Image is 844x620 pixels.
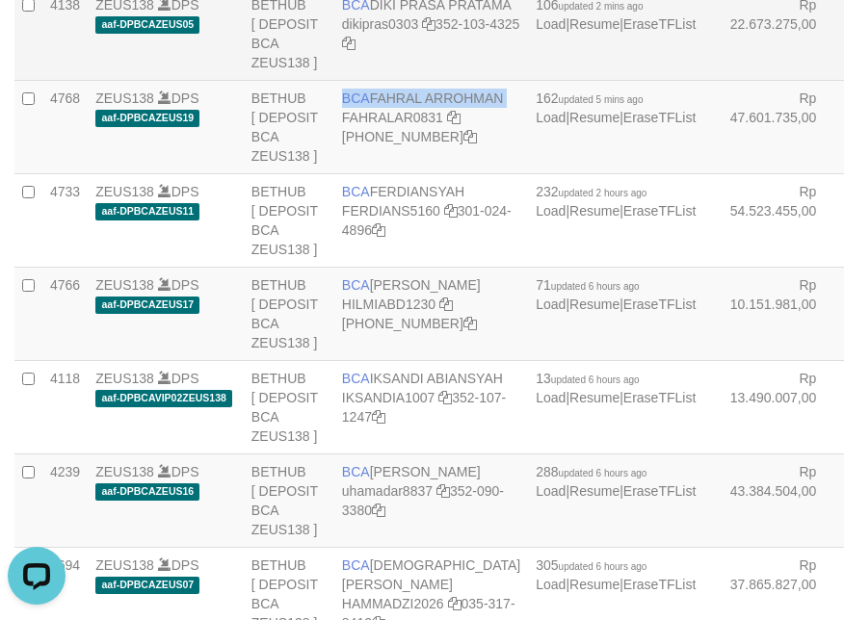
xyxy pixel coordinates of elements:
a: Copy HAMMADZI2026 to clipboard [448,596,462,611]
td: 4766 [42,267,88,360]
a: EraseTFList [623,483,696,499]
span: aaf-DPBCAZEUS05 [95,16,199,33]
a: IKSANDIA1007 [342,390,435,405]
span: | | [536,277,696,312]
td: 4239 [42,453,88,547]
a: HAMMADZI2026 [342,596,444,611]
a: Resume [569,16,620,32]
span: | | [536,90,696,125]
span: BCA [342,371,370,386]
a: EraseTFList [623,203,696,219]
a: FAHRALAR0831 [342,110,443,125]
a: uhamadar8837 [342,483,433,499]
span: | | [536,371,696,405]
button: Open LiveChat chat widget [8,8,66,65]
a: Copy 3521034325 to clipboard [342,36,356,51]
span: updated 6 hours ago [559,561,647,572]
td: 4118 [42,360,88,453]
a: HILMIABD1230 [342,297,435,312]
span: BCA [342,184,370,199]
span: 13 [536,371,639,386]
span: | | [536,557,696,592]
td: FERDIANSYAH 301-024-4896 [334,173,528,267]
td: BETHUB [ DEPOSIT BCA ZEUS138 ] [244,173,334,267]
a: Load [536,483,566,499]
span: 232 [536,184,646,199]
a: Copy 3520903380 to clipboard [372,503,385,518]
span: updated 6 hours ago [559,468,647,478]
a: Copy 5665095158 to clipboard [463,129,477,144]
span: updated 6 hours ago [551,375,640,385]
span: BCA [342,464,370,479]
a: Copy IKSANDIA1007 to clipboard [438,390,452,405]
a: Load [536,297,566,312]
span: BCA [342,557,370,573]
span: aaf-DPBCAZEUS16 [95,483,199,500]
span: aaf-DPBCAVIP02ZEUS138 [95,390,232,406]
a: ZEUS138 [95,184,154,199]
a: Copy uhamadar8837 to clipboard [436,483,450,499]
span: aaf-DPBCAZEUS11 [95,203,199,220]
td: DPS [88,80,244,173]
span: updated 6 hours ago [551,281,640,292]
span: 305 [536,557,646,573]
a: EraseTFList [623,110,696,125]
a: FERDIANS5160 [342,203,440,219]
span: aaf-DPBCAZEUS19 [95,110,199,126]
a: Load [536,16,566,32]
a: Load [536,203,566,219]
td: BETHUB [ DEPOSIT BCA ZEUS138 ] [244,360,334,453]
span: | | [536,464,696,499]
td: DPS [88,360,244,453]
a: ZEUS138 [95,371,154,386]
td: IKSANDI ABIANSYAH 352-107-1247 [334,360,528,453]
span: BCA [342,90,370,106]
span: | | [536,184,696,219]
td: BETHUB [ DEPOSIT BCA ZEUS138 ] [244,453,334,547]
a: ZEUS138 [95,90,154,106]
a: Resume [569,203,620,219]
a: Resume [569,110,620,125]
a: Copy dikipras0303 to clipboard [422,16,435,32]
td: [PERSON_NAME] 352-090-3380 [334,453,528,547]
a: Load [536,577,566,592]
span: 71 [536,277,639,293]
td: DPS [88,267,244,360]
td: BETHUB [ DEPOSIT BCA ZEUS138 ] [244,80,334,173]
td: FAHRAL ARROHMAN [PHONE_NUMBER] [334,80,528,173]
a: Resume [569,577,620,592]
span: updated 2 hours ago [559,188,647,198]
a: Copy HILMIABD1230 to clipboard [439,297,453,312]
a: Resume [569,483,620,499]
a: Copy 3521071247 to clipboard [372,409,385,425]
td: DPS [88,453,244,547]
a: Resume [569,390,620,405]
span: 162 [536,90,643,106]
a: Copy 3010244896 to clipboard [372,222,385,238]
a: Copy FERDIANS5160 to clipboard [444,203,458,219]
td: DPS [88,173,244,267]
a: Copy FAHRALAR0831 to clipboard [447,110,461,125]
a: ZEUS138 [95,277,154,293]
span: updated 5 mins ago [559,94,644,105]
a: Copy 7495214257 to clipboard [463,316,477,331]
a: EraseTFList [623,16,696,32]
span: BCA [342,277,370,293]
a: Load [536,390,566,405]
span: updated 2 mins ago [559,1,644,12]
a: EraseTFList [623,390,696,405]
a: EraseTFList [623,297,696,312]
a: Load [536,110,566,125]
a: dikipras0303 [342,16,418,32]
td: 4733 [42,173,88,267]
a: EraseTFList [623,577,696,592]
a: Resume [569,297,620,312]
a: ZEUS138 [95,557,154,573]
a: ZEUS138 [95,464,154,479]
td: [PERSON_NAME] [PHONE_NUMBER] [334,267,528,360]
td: 4768 [42,80,88,173]
span: aaf-DPBCAZEUS07 [95,577,199,593]
td: BETHUB [ DEPOSIT BCA ZEUS138 ] [244,267,334,360]
span: 288 [536,464,646,479]
span: aaf-DPBCAZEUS17 [95,297,199,313]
